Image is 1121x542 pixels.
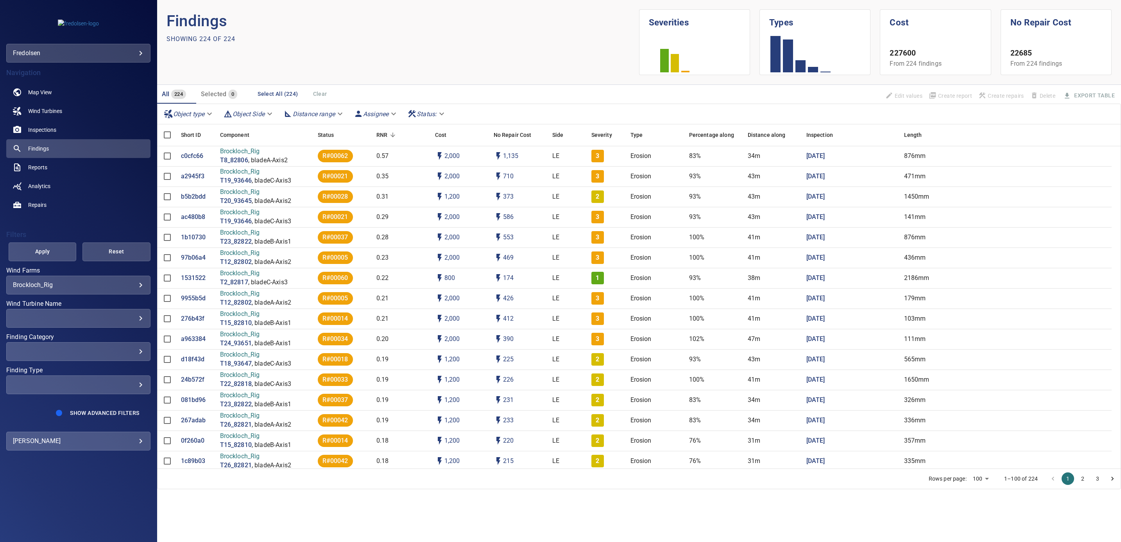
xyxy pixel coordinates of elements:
p: , bladeB-Axis1 [252,400,291,409]
div: Distance range [280,107,347,121]
a: repairs noActive [6,196,150,214]
span: Findings [28,145,49,153]
label: Finding Category [6,334,150,340]
svg: Auto impact [494,456,503,466]
a: 267adab [181,416,206,425]
a: T12_82802 [220,258,252,267]
div: R#00033 [318,373,353,386]
svg: Auto cost [435,172,444,181]
div: R#00014 [318,434,353,447]
div: The base labour and equipment costs to repair the finding. Does not include the loss of productio... [435,124,447,146]
p: Findings [167,9,639,33]
p: 0f260a0 [181,436,205,445]
p: [DATE] [806,375,825,384]
a: 1531522 [181,274,206,283]
div: Inspection [806,124,833,146]
p: d18f43d [181,355,205,364]
p: 2 [596,192,599,201]
a: [DATE] [806,274,825,283]
div: Status: [404,107,449,121]
p: 43m [748,172,760,181]
p: 43m [748,192,760,201]
svg: Auto cost [435,294,444,303]
div: Distance along [744,124,802,146]
div: R#00034 [318,333,353,345]
p: 276b43f [181,314,205,323]
a: T2_82817 [220,278,248,287]
span: Findings that are included in repair orders will not be updated [882,89,926,102]
span: Apply [18,247,66,257]
p: Brockloch_Rig [220,188,291,197]
span: Inspections [28,126,56,134]
p: , bladeA-Axis2 [252,258,291,267]
p: , bladeB-Axis1 [252,441,291,450]
a: [DATE] [806,457,825,466]
p: T19_93646 [220,176,252,185]
div: Short ID [181,124,201,146]
svg: Auto cost [435,314,444,323]
p: 93% [689,172,701,181]
em: Object type [173,110,205,118]
svg: Auto impact [494,334,503,344]
a: [DATE] [806,233,825,242]
svg: Auto impact [494,294,503,303]
a: T8_82806 [220,156,248,165]
div: Component [216,124,314,146]
p: , bladeB-Axis1 [252,339,291,348]
p: 141mm [904,213,926,222]
a: [DATE] [806,436,825,445]
p: 1450mm [904,192,929,201]
p: 876mm [904,152,926,161]
div: Status [314,124,372,146]
div: 100 [970,473,992,485]
a: 1c89b03 [181,457,206,466]
div: Distance along [748,124,786,146]
p: , bladeA-Axis2 [252,197,291,206]
span: 224 [171,90,186,99]
div: Object Side [220,107,277,121]
svg: Auto cost [435,273,444,283]
p: T19_93646 [220,217,252,226]
div: R#00018 [318,353,353,366]
label: Wind Farms [6,267,150,274]
span: Reports [28,163,47,171]
div: No Repair Cost [490,124,548,146]
h4: Filters [6,231,150,239]
span: R#00062 [318,152,353,161]
span: Apply the latest inspection filter to create repairs [975,89,1027,102]
p: 97b06a4 [181,253,206,262]
p: , bladeA-Axis2 [252,461,291,470]
p: 1,135 [503,152,519,161]
p: 22685 [1010,48,1102,59]
div: fredolsen [13,47,144,59]
div: Severity [591,124,612,146]
div: R#00028 [318,190,353,203]
p: , bladeA-Axis2 [252,420,291,429]
a: b5b2bdd [181,192,206,201]
p: , bladeB-Axis1 [252,237,291,246]
span: Map View [28,88,52,96]
a: [DATE] [806,172,825,181]
div: R#00037 [318,231,353,244]
svg: Auto cost [435,334,444,344]
p: [DATE] [806,335,825,344]
p: LE [552,213,559,222]
a: map noActive [6,83,150,102]
p: Erosion [630,172,652,181]
p: , bladeC-Axis3 [252,217,291,226]
a: [DATE] [806,396,825,405]
h4: Navigation [6,69,150,77]
p: LE [552,172,559,181]
p: Erosion [630,152,652,161]
a: T15_82810 [220,319,252,328]
a: T20_93645 [220,197,252,206]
